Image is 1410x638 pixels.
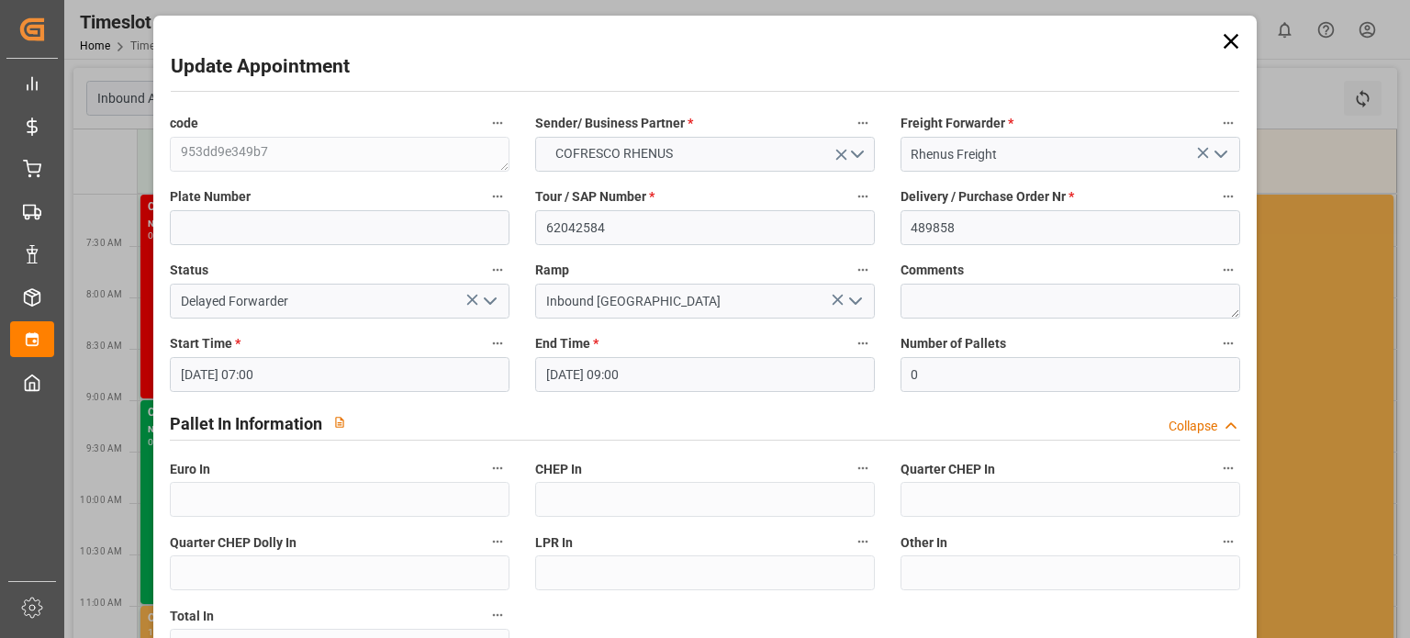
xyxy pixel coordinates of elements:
[535,533,573,553] span: LPR In
[535,114,693,133] span: Sender/ Business Partner
[840,287,867,316] button: open menu
[851,530,875,554] button: LPR In
[535,261,569,280] span: Ramp
[486,185,509,208] button: Plate Number
[901,334,1006,353] span: Number of Pallets
[1216,258,1240,282] button: Comments
[901,187,1074,207] span: Delivery / Purchase Order Nr
[170,334,241,353] span: Start Time
[322,405,357,440] button: View description
[170,284,509,319] input: Type to search/select
[486,456,509,480] button: Euro In
[1169,417,1217,436] div: Collapse
[535,334,599,353] span: End Time
[1216,111,1240,135] button: Freight Forwarder *
[170,114,198,133] span: code
[901,137,1240,172] input: Select Freight Forwarder
[535,284,875,319] input: Type to search/select
[535,357,875,392] input: DD-MM-YYYY HH:MM
[1216,530,1240,554] button: Other In
[486,530,509,554] button: Quarter CHEP Dolly In
[170,533,297,553] span: Quarter CHEP Dolly In
[535,137,875,172] button: open menu
[851,111,875,135] button: Sender/ Business Partner *
[851,331,875,355] button: End Time *
[535,460,582,479] span: CHEP In
[170,607,214,626] span: Total In
[535,187,655,207] span: Tour / SAP Number
[546,144,682,163] span: COFRESCO RHENUS
[170,357,509,392] input: DD-MM-YYYY HH:MM
[851,185,875,208] button: Tour / SAP Number *
[901,533,947,553] span: Other In
[171,52,350,82] h2: Update Appointment
[486,331,509,355] button: Start Time *
[486,603,509,627] button: Total In
[170,411,322,436] h2: Pallet In Information
[1216,185,1240,208] button: Delivery / Purchase Order Nr *
[170,261,208,280] span: Status
[1216,456,1240,480] button: Quarter CHEP In
[486,111,509,135] button: code
[1216,331,1240,355] button: Number of Pallets
[170,137,509,172] textarea: 953dd9e349b7
[1205,140,1233,169] button: open menu
[901,114,1013,133] span: Freight Forwarder
[851,258,875,282] button: Ramp
[851,456,875,480] button: CHEP In
[901,261,964,280] span: Comments
[476,287,503,316] button: open menu
[901,460,995,479] span: Quarter CHEP In
[170,187,251,207] span: Plate Number
[486,258,509,282] button: Status
[170,460,210,479] span: Euro In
